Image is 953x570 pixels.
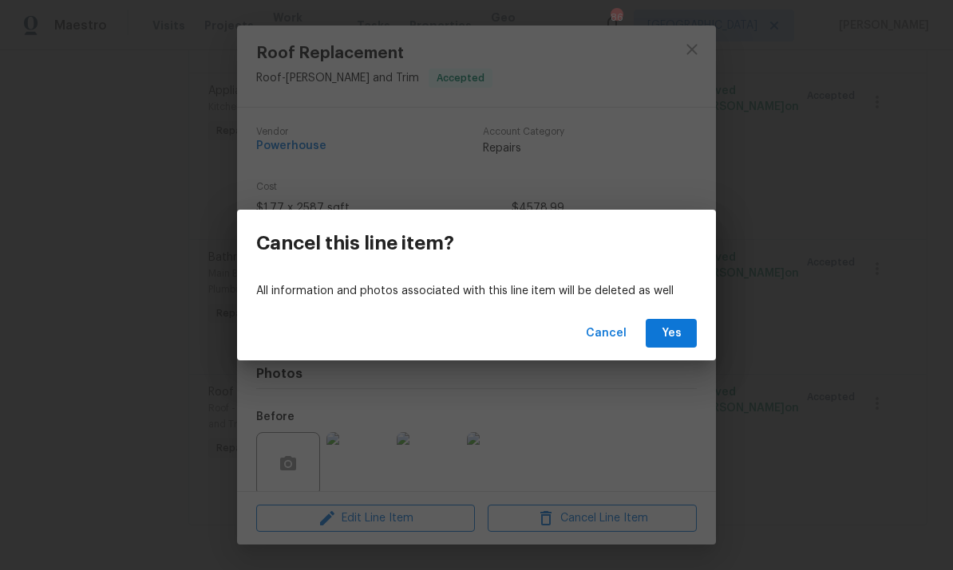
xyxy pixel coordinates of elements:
[256,283,697,300] p: All information and photos associated with this line item will be deleted as well
[256,232,454,254] h3: Cancel this line item?
[579,319,633,348] button: Cancel
[658,324,684,344] span: Yes
[586,324,627,344] span: Cancel
[646,319,697,348] button: Yes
